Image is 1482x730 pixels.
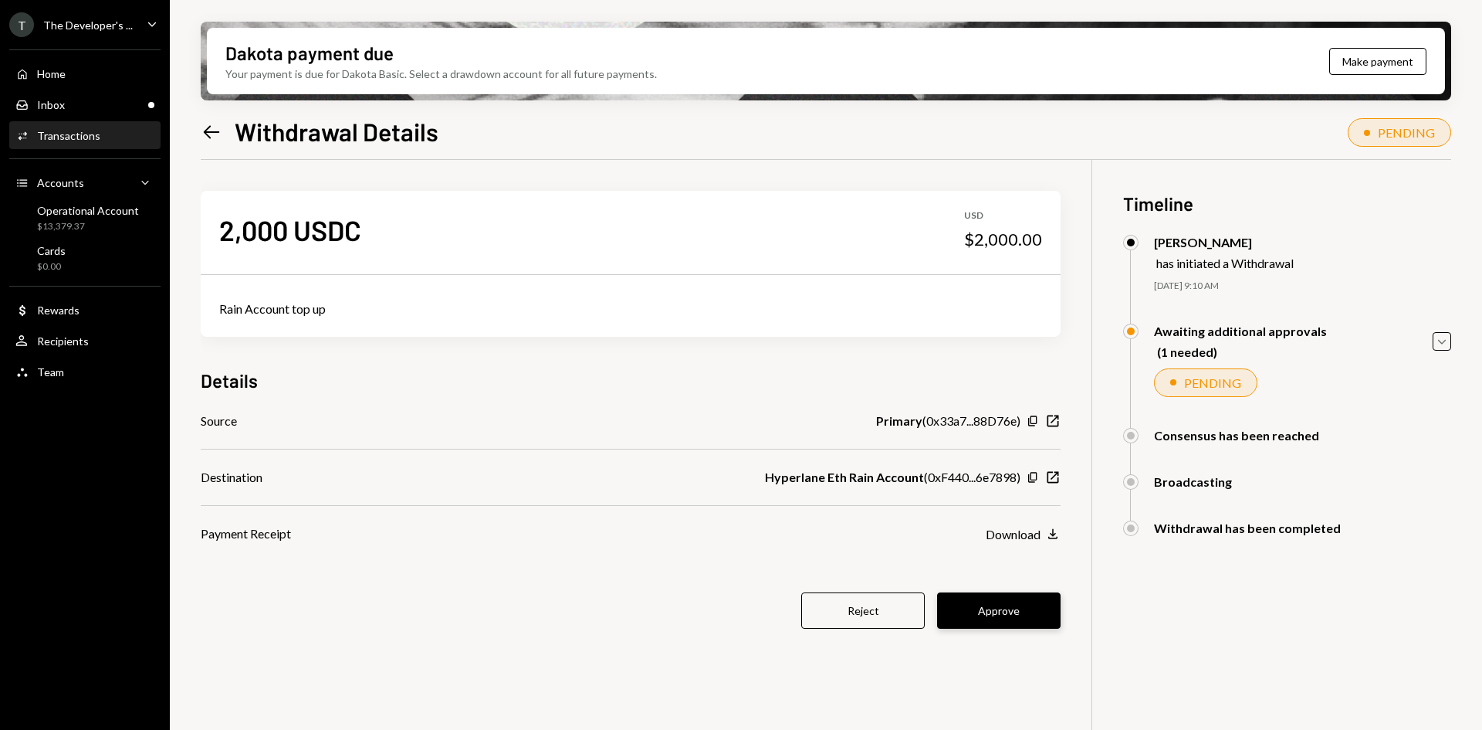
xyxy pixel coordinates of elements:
div: 2,000 USDC [219,212,361,247]
div: Cards [37,244,66,257]
a: Cards$0.00 [9,239,161,277]
div: ( 0xF440...6e7898 ) [765,468,1020,487]
div: Source [201,412,237,430]
div: Inbox [37,98,65,111]
div: Accounts [37,176,84,189]
div: T [9,12,34,37]
div: [PERSON_NAME] [1154,235,1294,250]
div: Your payment is due for Dakota Basic. Select a drawdown account for all future payments. [225,66,657,82]
a: Accounts [9,168,161,196]
div: Broadcasting [1154,474,1232,489]
div: Operational Account [37,204,139,217]
div: Destination [201,468,262,487]
div: $13,379.37 [37,220,139,233]
div: Withdrawal has been completed [1154,521,1341,535]
div: Dakota payment due [225,40,394,66]
div: Rain Account top up [219,300,1042,318]
div: $2,000.00 [964,229,1042,250]
a: Operational Account$13,379.37 [9,199,161,236]
div: [DATE] 9:10 AM [1154,280,1451,293]
div: PENDING [1184,375,1241,390]
button: Make payment [1329,48,1426,75]
div: Consensus has been reached [1154,428,1319,443]
button: Approve [937,592,1061,629]
a: Recipients [9,327,161,355]
b: Primary [876,412,922,430]
div: Transactions [37,129,100,142]
h3: Timeline [1123,191,1451,216]
h1: Withdrawal Details [235,116,438,147]
div: The Developer's ... [43,19,133,32]
div: Home [37,67,66,80]
div: $0.00 [37,260,66,273]
div: Recipients [37,334,89,348]
div: USD [964,209,1042,222]
div: (1 needed) [1157,345,1327,359]
div: Download [986,527,1040,542]
div: PENDING [1378,125,1435,140]
a: Inbox [9,90,161,118]
div: Rewards [37,304,80,317]
a: Home [9,59,161,87]
div: Payment Receipt [201,525,291,543]
div: ( 0x33a7...88D76e ) [876,412,1020,430]
a: Transactions [9,121,161,149]
h3: Details [201,368,258,393]
div: Awaiting additional approvals [1154,324,1327,338]
b: Hyperlane Eth Rain Account [765,468,924,487]
button: Reject [801,592,925,629]
button: Download [986,526,1061,543]
div: Team [37,365,64,379]
div: has initiated a Withdrawal [1156,256,1294,270]
a: Team [9,358,161,385]
a: Rewards [9,296,161,324]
